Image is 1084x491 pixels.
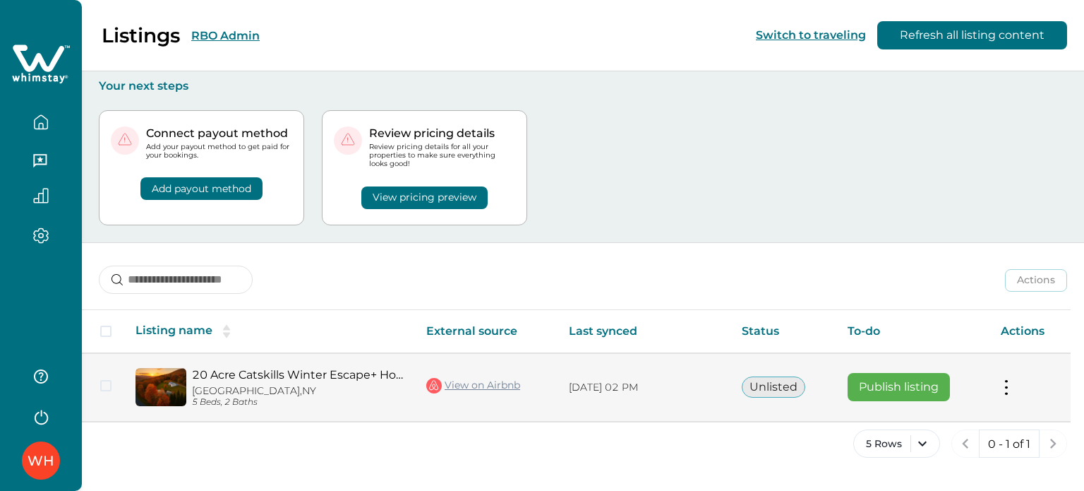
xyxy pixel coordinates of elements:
[135,368,186,406] img: propertyImage_20 Acre Catskills Winter Escape+ Hot Tub,Game Room
[988,437,1030,451] p: 0 - 1 of 1
[742,377,805,398] button: Unlisted
[192,385,404,397] p: [GEOGRAPHIC_DATA], NY
[730,310,836,353] th: Status
[979,430,1040,458] button: 0 - 1 of 1
[989,310,1071,353] th: Actions
[415,310,558,353] th: External source
[369,126,515,141] p: Review pricing details
[140,177,263,200] button: Add payout method
[569,381,719,395] p: [DATE] 02 PM
[192,397,404,408] p: 5 Beds, 2 Baths
[877,21,1067,49] button: Refresh all listing content
[124,310,415,353] th: Listing name
[756,28,866,42] button: Switch to traveling
[369,143,515,169] p: Review pricing details for all your properties to make sure everything looks good!
[99,79,1067,93] p: Your next steps
[951,430,980,458] button: previous page
[853,430,940,458] button: 5 Rows
[212,324,241,338] button: sorting
[1005,269,1067,292] button: Actions
[558,310,730,353] th: Last synced
[146,126,292,141] p: Connect payout method
[1039,430,1067,458] button: next page
[361,187,488,209] button: View pricing preview
[192,368,404,381] a: 20 Acre Catskills Winter Escape+ Hot Tub,Game Room
[102,23,180,47] p: Listings
[28,444,54,478] div: Whimstay Host
[191,29,260,42] button: RBO Admin
[426,377,520,395] a: View on Airbnb
[836,310,989,353] th: To-do
[146,143,292,160] p: Add your payout method to get paid for your bookings.
[848,373,950,401] button: Publish listing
